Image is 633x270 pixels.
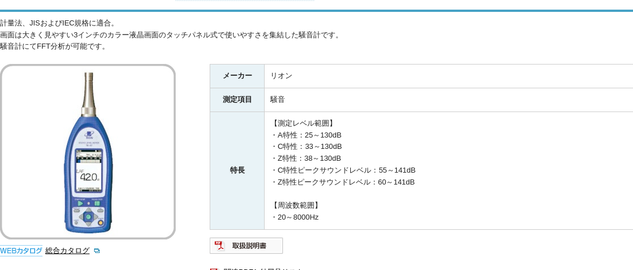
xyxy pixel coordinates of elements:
[210,65,265,88] th: メーカー
[210,88,265,112] th: 測定項目
[45,246,101,255] a: 総合カタログ
[210,112,265,229] th: 特長
[210,237,284,255] img: 取扱説明書
[210,244,284,252] a: 取扱説明書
